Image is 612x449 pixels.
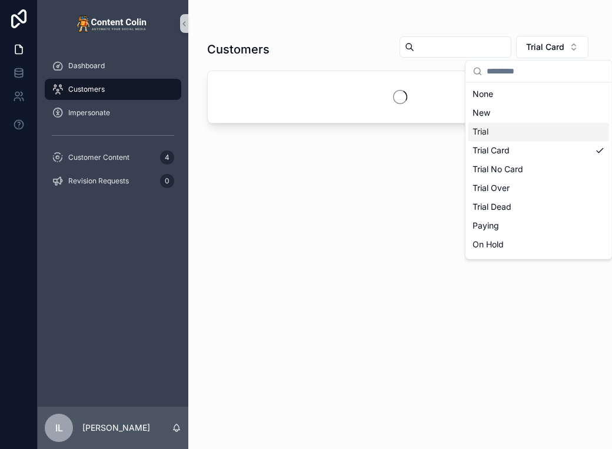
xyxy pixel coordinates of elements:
span: IL [55,421,63,435]
div: Trial Dead [468,197,609,216]
div: New [468,103,609,122]
div: Paying [468,216,609,235]
div: Cancelled [468,254,609,273]
div: Trial Over [468,179,609,197]
div: None [468,85,609,103]
div: Trial [468,122,609,141]
div: scrollable content [38,47,188,207]
p: [PERSON_NAME] [82,422,150,434]
a: Customers [45,79,181,100]
button: Select Button [516,36,588,58]
a: Revision Requests0 [45,170,181,192]
div: 0 [160,174,174,188]
div: Trial No Card [468,160,609,179]
div: Suggestions [465,82,611,259]
div: Trial Card [468,141,609,160]
img: App logo [76,14,149,33]
div: On Hold [468,235,609,254]
a: Impersonate [45,102,181,123]
span: Dashboard [68,61,105,71]
span: Revision Requests [68,176,129,186]
a: Customer Content4 [45,147,181,168]
span: Impersonate [68,108,110,118]
span: Customers [68,85,105,94]
a: Dashboard [45,55,181,76]
span: Customer Content [68,153,129,162]
h1: Customers [207,41,270,58]
div: 4 [160,150,174,165]
span: Trial Card [526,41,564,53]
